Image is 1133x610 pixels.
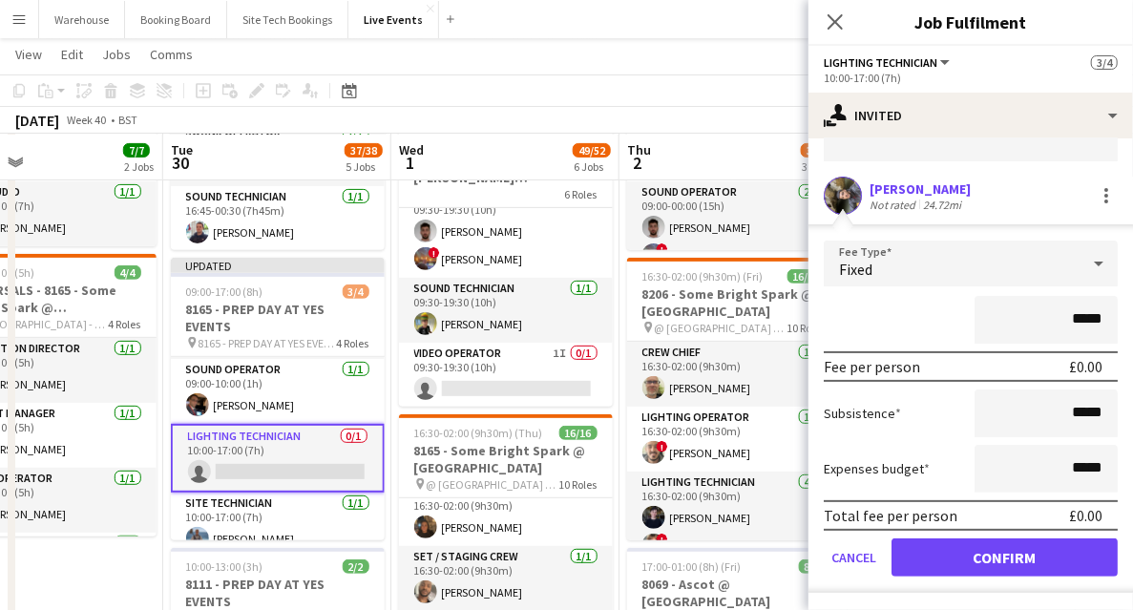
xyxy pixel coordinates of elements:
span: Edit [61,46,83,63]
span: Comms [150,46,193,63]
span: Tue [171,141,193,158]
app-card-role: Sound Operator1/109:00-10:00 (1h)[PERSON_NAME] [171,359,385,424]
span: 31/34 [801,143,839,158]
span: View [15,46,42,63]
app-job-card: Updated09:00-17:00 (8h)3/48165 - PREP DAY AT YES EVENTS 8165 - PREP DAY AT YES EVENTS4 RolesHead ... [171,258,385,540]
a: Jobs [94,42,138,67]
h3: 8069 - Ascot @ [GEOGRAPHIC_DATA] [627,576,841,610]
div: Total fee per person [824,506,957,525]
app-job-card: 09:30-19:30 (10h)6/98118 - Invisible Blue Ltd @ [PERSON_NAME][GEOGRAPHIC_DATA]6 Roles[PERSON_NAME... [399,124,613,407]
span: 8165 - PREP DAY AT YES EVENTS [199,336,337,350]
div: Fee per person [824,357,920,376]
div: [PERSON_NAME] [870,180,971,198]
button: Booking Board [125,1,227,38]
app-card-role: Crew Chief1/116:30-02:00 (9h30m)[PERSON_NAME] [627,342,841,407]
span: 1 [396,152,424,174]
span: ! [657,534,668,545]
span: 10 Roles [559,477,598,492]
div: 2 Jobs [124,159,154,174]
button: Cancel [824,538,884,577]
div: Updated [171,258,385,273]
a: Comms [142,42,200,67]
span: 7/7 [123,143,150,158]
span: Wed [399,141,424,158]
span: 16:30-02:00 (9h30m) (Fri) [642,269,764,284]
h3: 8165 - PREP DAY AT YES EVENTS [171,301,385,335]
h3: Job Fulfilment [808,10,1133,34]
span: 16/16 [787,269,826,284]
div: BST [118,113,137,127]
span: 16:30-02:00 (9h30m) (Thu) [414,426,543,440]
app-card-role: Site Technician1/110:00-17:00 (7h)[PERSON_NAME] [171,493,385,557]
a: View [8,42,50,67]
span: 8/8 [799,559,826,574]
span: 17:00-01:00 (8h) (Fri) [642,559,742,574]
app-job-card: 16:30-02:00 (9h30m) (Fri)16/168206 - Some Bright Spark @ [GEOGRAPHIC_DATA] @ [GEOGRAPHIC_DATA] - ... [627,258,841,540]
div: 24.72mi [919,198,965,212]
h3: 8111 - PREP DAY AT YES EVENTS [171,576,385,610]
div: £0.00 [1069,506,1102,525]
app-card-role: Lighting Operator1/116:30-02:00 (9h30m)![PERSON_NAME] [627,407,841,472]
span: 10 Roles [787,321,826,335]
span: 09:00-17:00 (8h) [186,284,263,299]
button: Live Events [348,1,439,38]
span: 2 [624,152,651,174]
span: 37/38 [345,143,383,158]
span: 2/2 [343,559,369,574]
span: 4 Roles [337,336,369,350]
label: Expenses budget [824,460,930,477]
div: £0.00 [1069,357,1102,376]
div: 6 Jobs [574,159,610,174]
span: Jobs [102,46,131,63]
button: Warehouse [39,1,125,38]
span: 4/4 [115,265,141,280]
div: 3 Jobs [802,159,838,174]
span: ! [429,247,440,259]
span: ! [657,441,668,452]
button: Site Tech Bookings [227,1,348,38]
a: Edit [53,42,91,67]
span: 3/4 [1091,55,1118,70]
label: Subsistence [824,405,901,422]
span: 6 Roles [565,187,598,201]
span: 16/16 [559,426,598,440]
button: Confirm [892,538,1118,577]
span: Fixed [839,260,872,279]
span: 10:00-13:00 (3h) [186,559,263,574]
span: 3/4 [343,284,369,299]
app-card-role: Video Operator1I0/109:30-19:30 (10h) [399,343,613,408]
button: Lighting Technician [824,55,953,70]
span: @ [GEOGRAPHIC_DATA] - 8165 [427,477,559,492]
h3: 8165 - Some Bright Spark @ [GEOGRAPHIC_DATA] [399,442,613,476]
span: 49/52 [573,143,611,158]
div: Invited [808,93,1133,138]
div: [DATE] [15,111,59,130]
app-card-role: Sound Operator2/209:30-19:30 (10h)[PERSON_NAME]![PERSON_NAME] [399,185,613,278]
span: Lighting Technician [824,55,937,70]
div: 10:00-17:00 (7h) [824,71,1118,85]
span: @ [GEOGRAPHIC_DATA] - 8206 [655,321,787,335]
h3: 8206 - Some Bright Spark @ [GEOGRAPHIC_DATA] [627,285,841,320]
span: Week 40 [63,113,111,127]
div: 5 Jobs [346,159,382,174]
div: Not rated [870,198,919,212]
app-card-role: Lighting Technician0/110:00-17:00 (7h) [171,424,385,493]
app-card-role: Sound Technician1/116:45-00:30 (7h45m)[PERSON_NAME] [171,186,385,251]
span: ! [657,243,668,255]
app-card-role: Sound Technician1/109:30-19:30 (10h)[PERSON_NAME] [399,278,613,343]
app-card-role: Sound Operator2/209:00-00:00 (15h)[PERSON_NAME]![PERSON_NAME] [627,181,841,274]
app-card-role: Project Manager1/116:30-02:00 (9h30m)[PERSON_NAME] [399,481,613,546]
span: 4 Roles [109,317,141,331]
span: Thu [627,141,651,158]
span: 30 [168,152,193,174]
